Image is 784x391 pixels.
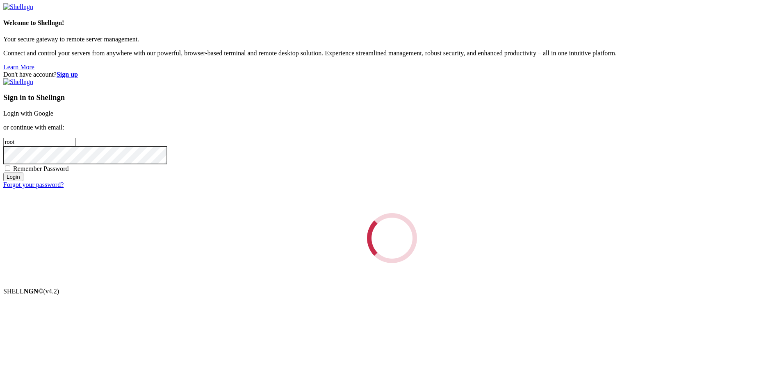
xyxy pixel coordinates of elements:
[3,50,781,57] p: Connect and control your servers from anywhere with our powerful, browser-based terminal and remo...
[3,36,781,43] p: Your secure gateway to remote server management.
[3,93,781,102] h3: Sign in to Shellngn
[57,71,78,78] a: Sign up
[3,78,33,86] img: Shellngn
[3,173,23,181] input: Login
[13,165,69,172] span: Remember Password
[3,124,781,131] p: or continue with email:
[3,71,781,78] div: Don't have account?
[3,64,34,70] a: Learn More
[3,288,59,295] span: SHELL ©
[3,19,781,27] h4: Welcome to Shellngn!
[357,203,427,273] div: Loading...
[5,166,10,171] input: Remember Password
[3,3,33,11] img: Shellngn
[3,181,64,188] a: Forgot your password?
[3,138,76,146] input: Email address
[43,288,59,295] span: 4.2.0
[3,110,53,117] a: Login with Google
[24,288,39,295] b: NGN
